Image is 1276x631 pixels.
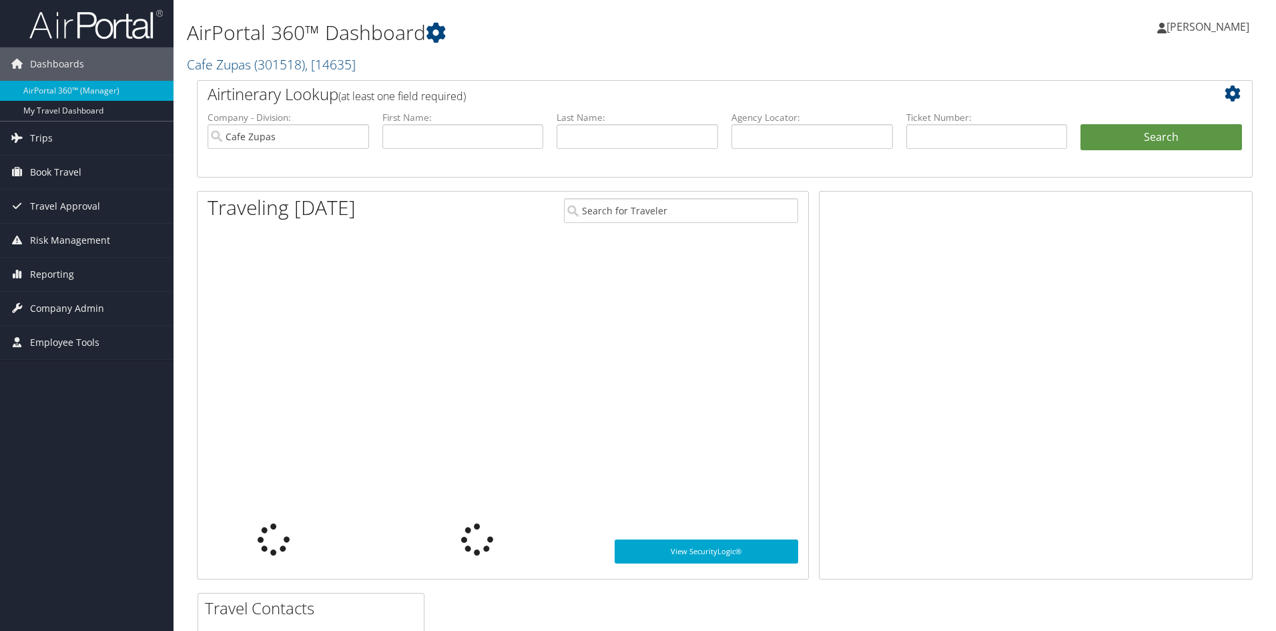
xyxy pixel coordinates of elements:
[382,111,544,124] label: First Name:
[187,55,356,73] a: Cafe Zupas
[187,19,904,47] h1: AirPortal 360™ Dashboard
[557,111,718,124] label: Last Name:
[30,156,81,189] span: Book Travel
[30,122,53,155] span: Trips
[338,89,466,103] span: (at least one field required)
[1080,124,1242,151] button: Search
[30,326,99,359] span: Employee Tools
[906,111,1068,124] label: Ticket Number:
[30,190,100,223] span: Travel Approval
[731,111,893,124] label: Agency Locator:
[1157,7,1263,47] a: [PERSON_NAME]
[564,198,798,223] input: Search for Traveler
[208,194,356,222] h1: Traveling [DATE]
[305,55,356,73] span: , [ 14635 ]
[205,597,424,620] h2: Travel Contacts
[30,292,104,325] span: Company Admin
[1167,19,1249,34] span: [PERSON_NAME]
[30,224,110,257] span: Risk Management
[208,111,369,124] label: Company - Division:
[254,55,305,73] span: ( 301518 )
[30,258,74,291] span: Reporting
[30,47,84,81] span: Dashboards
[29,9,163,40] img: airportal-logo.png
[208,83,1154,106] h2: Airtinerary Lookup
[615,540,798,564] a: View SecurityLogic®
